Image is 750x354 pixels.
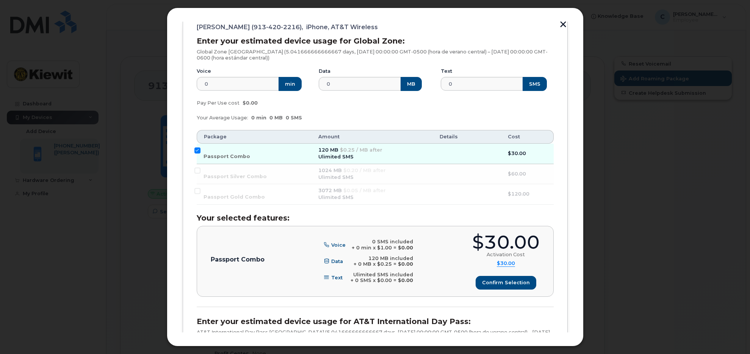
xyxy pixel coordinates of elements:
[211,257,265,263] p: Passport Combo
[286,115,302,121] span: 0 SMS
[279,77,302,91] button: min
[197,317,554,326] h3: Enter your estimated device usage for AT&T International Day Pass:
[523,77,547,91] button: SMS
[318,147,338,153] span: 120 MB
[377,261,396,267] span: $0.25 =
[487,252,525,258] div: Activation Cost
[352,239,413,245] div: 0 SMS included
[340,147,382,153] span: $0.25 / MB after
[354,261,376,267] span: + 0 MB x
[377,277,396,283] span: $0.00 =
[351,277,376,283] span: + 0 SMS x
[197,37,554,45] h3: Enter your estimated device usage for Global Zone:
[243,100,258,106] span: $0.00
[433,130,501,144] th: Details
[352,245,376,251] span: + 0 min x
[197,130,312,144] th: Package
[472,233,540,252] div: $30.00
[197,329,554,341] p: AT&T International Day Pass [GEOGRAPHIC_DATA] (5.041666666666667 days, [DATE] 00:00:00 GMT-0500 (...
[497,260,515,267] summary: $30.00
[194,147,200,154] input: Passport Combo
[204,154,250,159] span: Passport Combo
[197,115,248,121] span: Your Average Usage:
[331,275,343,280] span: Text
[476,276,536,290] button: Confirm selection
[401,77,422,91] button: MB
[377,245,396,251] span: $1.00 =
[197,68,211,74] label: Voice
[318,154,354,160] span: Ulimited SMS
[482,279,530,286] span: Confirm selection
[312,130,433,144] th: Amount
[197,214,554,222] h3: Your selected features:
[351,272,413,278] div: Ulimited SMS included
[501,144,554,164] td: $30.00
[319,68,330,74] label: Data
[441,68,452,74] label: Text
[354,255,413,262] div: 120 MB included
[398,277,413,283] b: $0.00
[251,115,266,121] span: 0 min
[398,261,413,267] b: $0.00
[398,245,413,251] b: $0.00
[331,258,343,264] span: Data
[197,100,240,106] span: Pay Per Use cost
[197,49,554,61] p: Global Zone [GEOGRAPHIC_DATA] (5.041666666666667 days, [DATE] 00:00:00 GMT-0500 (hora de verano c...
[269,115,283,121] span: 0 MB
[331,242,346,248] span: Voice
[197,24,303,30] span: [PERSON_NAME] (913-420-2216),
[306,24,378,30] span: iPhone, AT&T Wireless
[501,130,554,144] th: Cost
[717,321,744,348] iframe: Messenger Launcher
